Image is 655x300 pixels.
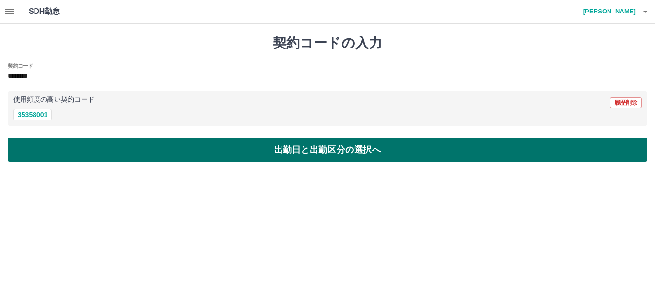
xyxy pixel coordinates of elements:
h1: 契約コードの入力 [8,35,647,51]
button: 履歴削除 [610,97,642,108]
button: 35358001 [13,109,52,120]
h2: 契約コード [8,62,33,70]
p: 使用頻度の高い契約コード [13,96,94,103]
button: 出勤日と出勤区分の選択へ [8,138,647,162]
